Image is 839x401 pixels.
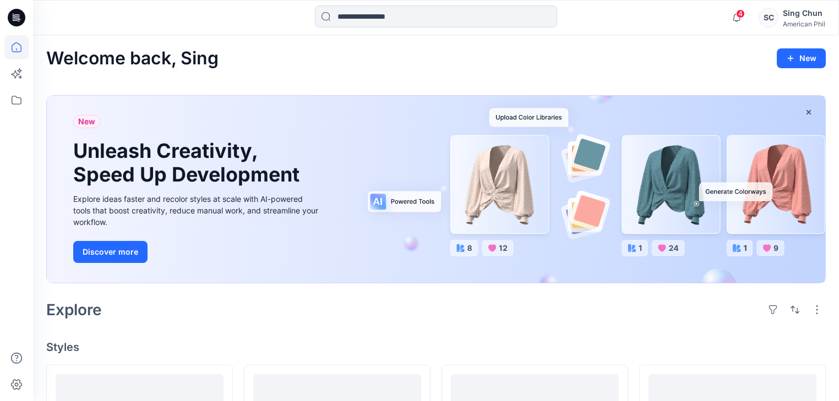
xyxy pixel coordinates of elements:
button: Discover more [73,241,148,263]
div: American Phil [783,20,825,28]
div: SC [759,8,778,28]
a: Discover more [73,241,321,263]
button: New [777,48,826,68]
span: New [78,115,95,128]
span: 4 [736,9,745,18]
div: Sing Chun [783,7,825,20]
h4: Styles [46,340,826,354]
div: Explore ideas faster and recolor styles at scale with AI-powered tools that boost creativity, red... [73,193,321,228]
h1: Unleash Creativity, Speed Up Development [73,139,304,186]
h2: Explore [46,301,102,318]
h2: Welcome back, Sing [46,48,219,69]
